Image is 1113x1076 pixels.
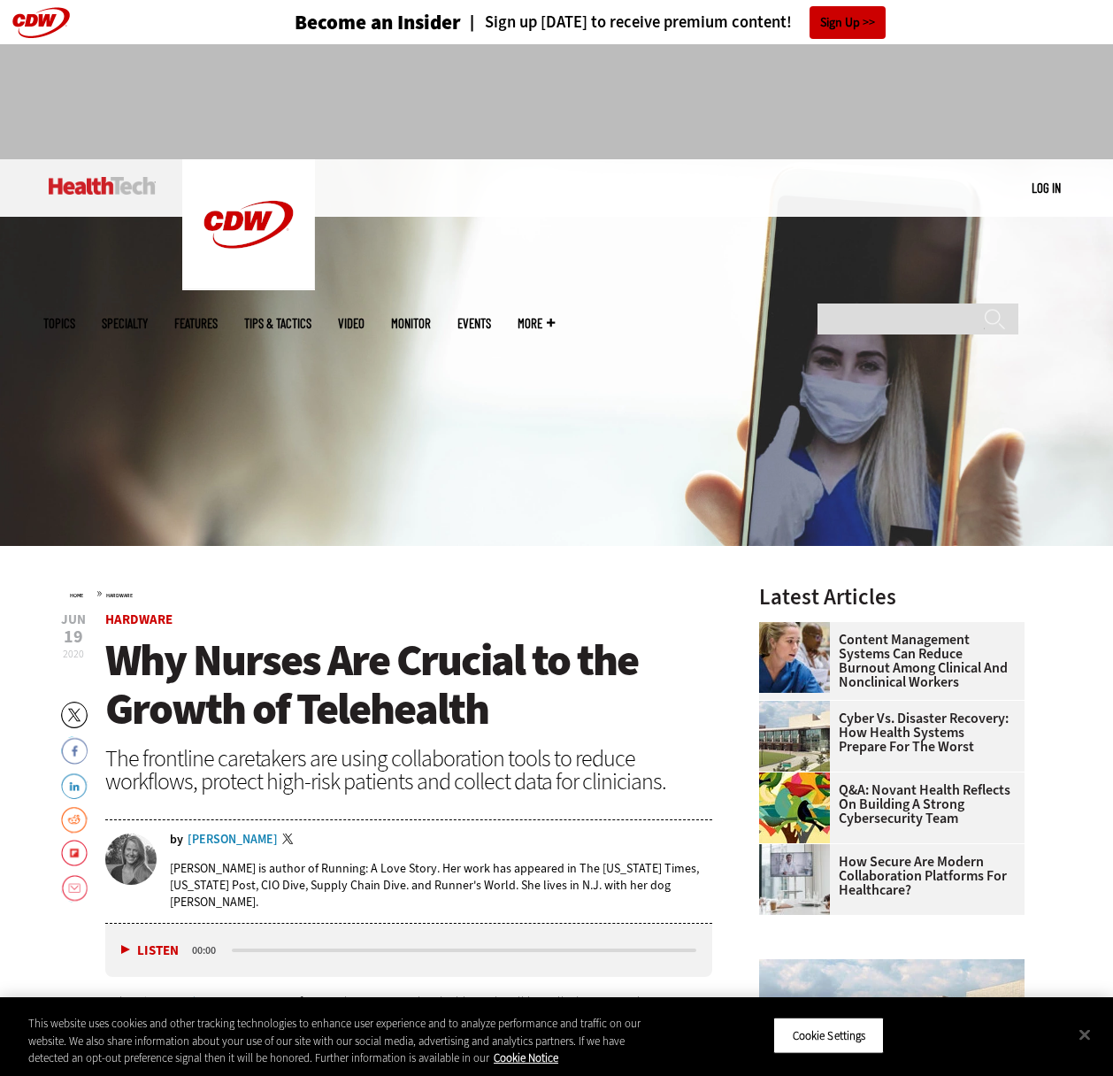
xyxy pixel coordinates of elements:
img: abstract illustration of a tree [759,772,830,843]
a: How Secure Are Modern Collaboration Platforms for Healthcare? [759,855,1014,897]
img: Home [49,177,156,195]
a: Sign up [DATE] to receive premium content! [461,14,792,31]
img: University of Vermont Medical Center’s main campus [759,701,830,772]
a: Twitter [282,834,298,848]
a: Video [338,317,365,330]
a: Hardware [105,611,173,628]
button: Listen [121,944,179,957]
a: Become an Insider [228,12,461,33]
a: More information about your privacy [494,1050,558,1065]
a: Content Management Systems Can Reduce Burnout Among Clinical and Nonclinical Workers [759,633,1014,689]
button: Close [1065,1015,1104,1054]
span: More [518,317,555,330]
span: Jun [61,613,86,626]
a: Q&A: Novant Health Reflects on Building a Strong Cybersecurity Team [759,783,1014,826]
img: Jen Miller [105,834,157,885]
a: Sign Up [810,6,886,39]
span: 19 [61,628,86,646]
h3: Latest Articles [759,586,1025,608]
a: University of Vermont Medical Center’s main campus [759,701,839,715]
span: Why Nurses Are Crucial to the Growth of Telehealth [105,631,638,738]
a: Tips & Tactics [244,317,311,330]
a: This content series [183,993,290,1011]
a: Hardware [106,592,133,599]
img: nurses talk in front of desktop computer [759,622,830,693]
a: [PERSON_NAME] [188,834,278,846]
button: Cookie Settings [773,1017,884,1054]
span: by [170,834,183,846]
div: duration [189,942,229,958]
p: [PERSON_NAME] is author of Running: A Love Story. Her work has appeared in The [US_STATE] Times, ... [170,860,712,911]
img: Home [182,159,315,290]
div: The frontline caretakers are using collaboration tools to reduce workflows, protect high-risk pat... [105,747,712,793]
a: Cyber vs. Disaster Recovery: How Health Systems Prepare for the Worst [759,711,1014,754]
div: media player [105,924,712,977]
a: Home [70,592,83,599]
span: 2020 [63,647,84,661]
a: care team speaks with physician over conference call [759,844,839,858]
img: care team speaks with physician over conference call [759,844,830,915]
div: » [70,586,712,600]
div: User menu [1032,179,1061,197]
a: MonITor [391,317,431,330]
a: Features [174,317,218,330]
a: nurses talk in front of desktop computer [759,622,839,636]
a: Log in [1032,180,1061,196]
iframe: advertisement [234,62,879,142]
a: CDW [182,276,315,295]
a: abstract illustration of a tree [759,772,839,787]
div: This website uses cookies and other tracking technologies to enhance user experience and to analy... [28,1015,668,1067]
span: Topics [43,317,75,330]
h3: Become an Insider [295,12,461,33]
a: Events [457,317,491,330]
span: Specialty [102,317,148,330]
